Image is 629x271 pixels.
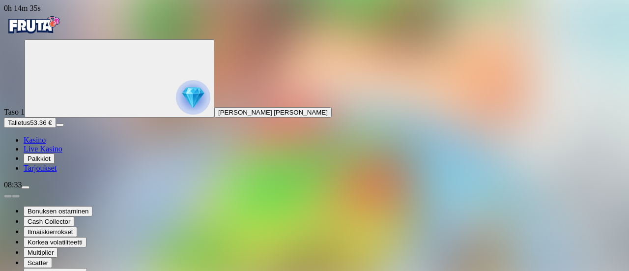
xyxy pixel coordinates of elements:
[28,218,70,225] span: Cash Collector
[28,155,51,162] span: Palkkiot
[4,181,22,189] span: 08:33
[56,123,64,126] button: menu
[176,80,210,115] img: reward progress
[25,39,214,118] button: reward progress
[28,208,88,215] span: Bonuksen ostaminen
[24,153,55,164] button: Palkkiot
[22,186,29,189] button: menu
[24,237,86,247] button: Korkea volatiliteetti
[24,247,57,258] button: Multiplier
[28,249,54,256] span: Multiplier
[28,259,48,267] span: Scatter
[24,136,46,144] a: Kasino
[214,107,332,118] button: [PERSON_NAME] [PERSON_NAME]
[4,13,625,173] nav: Primary
[4,13,63,37] img: Fruta
[24,145,62,153] a: Live Kasino
[24,258,52,268] button: Scatter
[4,108,25,116] span: Taso 1
[24,206,92,216] button: Bonuksen ostaminen
[4,118,56,128] button: Talletusplus icon53.36 €
[24,164,57,172] a: Tarjoukset
[4,4,41,12] span: user session time
[24,227,77,237] button: Ilmaiskierrokset
[24,216,74,227] button: Cash Collector
[28,228,73,236] span: Ilmaiskierrokset
[4,195,12,198] button: prev slide
[30,119,52,126] span: 53.36 €
[28,239,83,246] span: Korkea volatiliteetti
[4,30,63,39] a: Fruta
[218,109,328,116] span: [PERSON_NAME] [PERSON_NAME]
[12,195,20,198] button: next slide
[4,136,625,173] nav: Main menu
[8,119,30,126] span: Talletus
